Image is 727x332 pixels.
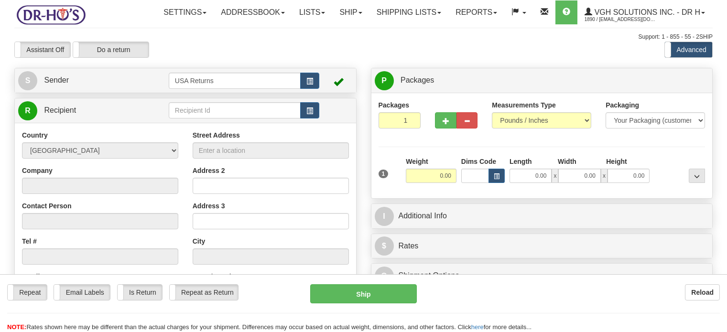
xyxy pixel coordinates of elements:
[375,206,709,226] a: IAdditional Info
[471,323,484,331] a: here
[401,76,434,84] span: Packages
[375,236,394,256] span: $
[375,266,709,286] a: OShipment Options
[705,117,726,214] iframe: chat widget
[54,285,110,300] label: Email Labels
[193,142,349,159] input: Enter a location
[577,0,712,24] a: VGH Solutions Inc. - Dr H 1890 / [EMAIL_ADDRESS][DOMAIN_NAME]
[22,130,48,140] label: Country
[18,101,152,120] a: R Recipient
[169,73,301,89] input: Sender Id
[22,272,40,281] label: Email
[375,71,709,90] a: P Packages
[193,272,243,281] label: State / Province
[606,100,639,110] label: Packaging
[379,170,389,178] span: 1
[375,236,709,256] a: $Rates
[22,201,71,211] label: Contact Person
[18,101,37,120] span: R
[585,15,656,24] span: 1890 / [EMAIL_ADDRESS][DOMAIN_NAME]
[73,42,149,57] label: Do a return
[369,0,448,24] a: Shipping lists
[169,102,301,118] input: Recipient Id
[193,166,225,175] label: Address 2
[18,71,169,90] a: S Sender
[492,100,556,110] label: Measurements Type
[332,0,369,24] a: Ship
[685,284,720,300] button: Reload
[375,71,394,90] span: P
[156,0,214,24] a: Settings
[292,0,332,24] a: Lists
[379,100,410,110] label: Packages
[193,201,225,211] label: Address 3
[601,169,608,183] span: x
[193,236,205,246] label: City
[310,284,417,303] button: Ship
[406,157,428,166] label: Weight
[606,157,627,166] label: Height
[510,157,532,166] label: Length
[7,323,26,331] span: NOTE:
[665,42,712,57] label: Advanced
[8,285,47,300] label: Repeat
[461,157,496,166] label: Dims Code
[14,33,713,41] div: Support: 1 - 855 - 55 - 2SHIP
[14,2,87,27] img: logo1890.jpg
[691,289,714,296] b: Reload
[15,42,70,57] label: Assistant Off
[22,236,37,246] label: Tel #
[448,0,504,24] a: Reports
[558,157,576,166] label: Width
[689,169,705,183] div: ...
[18,71,37,90] span: S
[375,207,394,226] span: I
[44,106,76,114] span: Recipient
[170,285,238,300] label: Repeat as Return
[22,166,53,175] label: Company
[375,267,394,286] span: O
[193,130,240,140] label: Street Address
[552,169,558,183] span: x
[592,8,700,16] span: VGH Solutions Inc. - Dr H
[44,76,69,84] span: Sender
[118,285,162,300] label: Is Return
[214,0,292,24] a: Addressbook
